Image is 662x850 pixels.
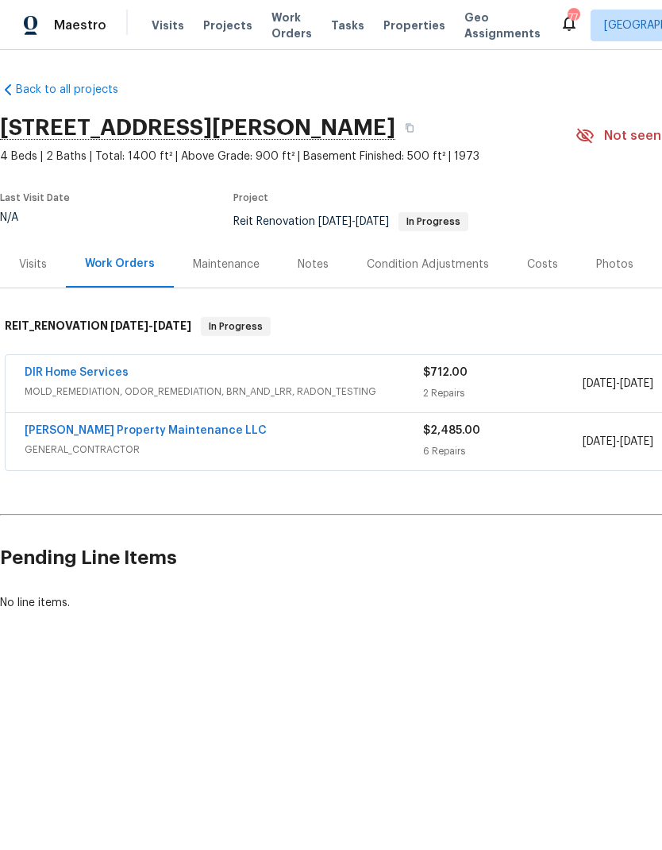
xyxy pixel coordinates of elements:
span: Maestro [54,17,106,33]
span: - [583,434,653,450]
h6: REIT_RENOVATION [5,317,191,336]
span: [DATE] [583,378,616,389]
span: - [318,216,389,227]
span: $712.00 [423,367,468,378]
span: - [110,320,191,331]
span: GENERAL_CONTRACTOR [25,442,423,458]
span: [DATE] [356,216,389,227]
span: MOLD_REMEDIATION, ODOR_REMEDIATION, BRN_AND_LRR, RADON_TESTING [25,384,423,400]
span: [DATE] [318,216,352,227]
div: Work Orders [85,256,155,272]
span: In Progress [400,217,467,226]
span: Properties [383,17,445,33]
span: Tasks [331,20,364,31]
span: [DATE] [620,378,653,389]
span: [DATE] [153,320,191,331]
span: [DATE] [583,436,616,447]
span: Visits [152,17,184,33]
span: - [583,376,653,392]
div: Costs [527,257,558,272]
div: Photos [596,257,633,272]
span: Work Orders [271,10,312,41]
span: Reit Renovation [233,216,468,227]
span: [DATE] [620,436,653,447]
span: Project [233,193,268,203]
span: [DATE] [110,320,148,331]
a: [PERSON_NAME] Property Maintenance LLC [25,425,267,436]
div: 6 Repairs [423,443,583,459]
div: Notes [298,257,329,272]
div: Condition Adjustments [367,257,489,272]
span: $2,485.00 [423,425,480,436]
span: In Progress [202,319,269,334]
div: 2 Repairs [423,385,583,401]
div: Visits [19,257,47,272]
div: Maintenance [193,257,260,272]
span: Projects [203,17,252,33]
span: Geo Assignments [464,10,541,41]
div: 77 [568,10,579,25]
button: Copy Address [395,114,424,142]
a: DIR Home Services [25,367,129,378]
